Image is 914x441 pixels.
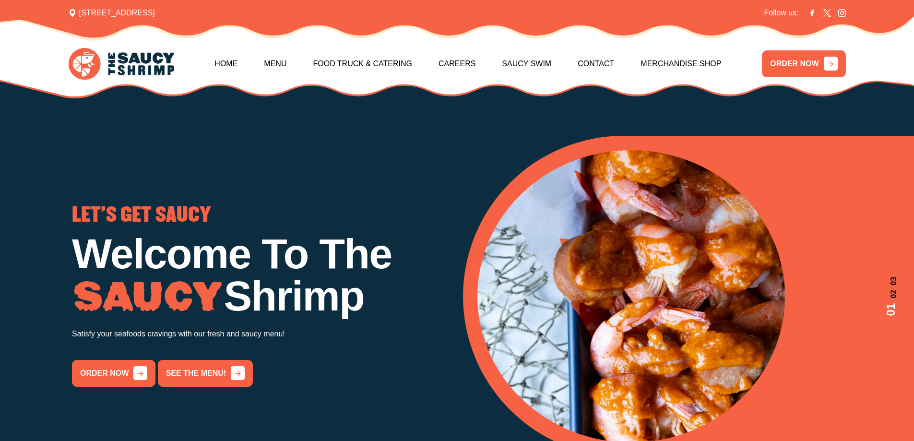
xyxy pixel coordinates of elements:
[158,360,253,387] a: See the menu!
[72,360,155,387] a: order now
[502,43,551,84] a: Saucy Swim
[439,43,475,84] a: Careers
[882,276,900,285] span: 03
[313,43,412,84] a: Food Truck & Catering
[578,43,614,84] a: Contact
[69,7,155,19] span: [STREET_ADDRESS]
[264,43,286,84] a: Menu
[72,206,211,225] span: LET'S GET SAUCY
[762,50,845,77] a: ORDER NOW
[882,290,900,298] span: 02
[764,7,798,19] span: Follow us:
[72,327,451,341] p: Satisfy your seafoods cravings with our fresh and saucy menu!
[69,48,174,80] img: logo
[72,233,451,317] h1: Welcome To The Shrimp
[882,303,900,316] span: 01
[214,43,237,84] a: Home
[72,206,451,386] div: 1 / 3
[72,281,224,312] img: Image
[641,43,721,84] a: Merchandise Shop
